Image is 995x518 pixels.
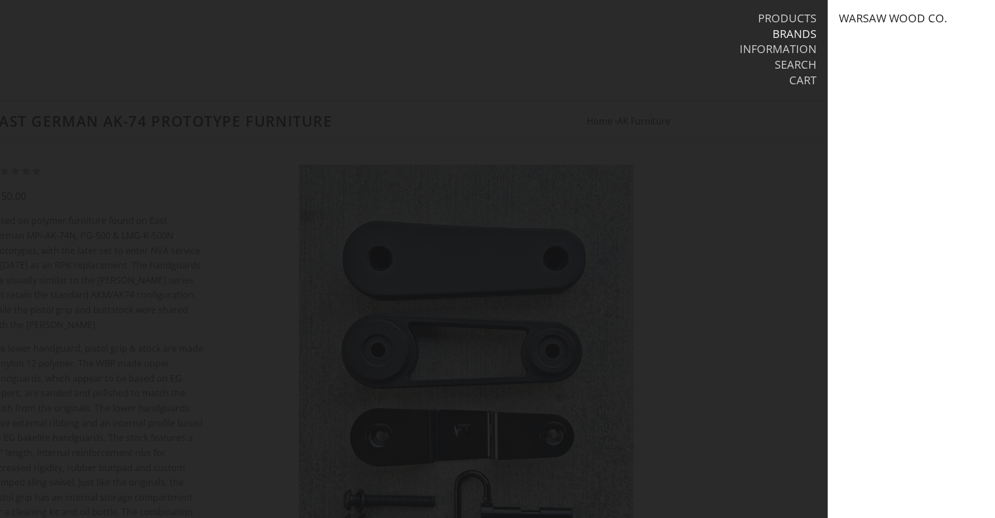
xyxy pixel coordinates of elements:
a: Cart [789,73,817,88]
a: Search [775,57,817,72]
a: Warsaw Wood Co. [839,11,947,26]
a: Information [740,42,817,56]
a: Brands [772,27,817,41]
a: Products [758,11,817,26]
